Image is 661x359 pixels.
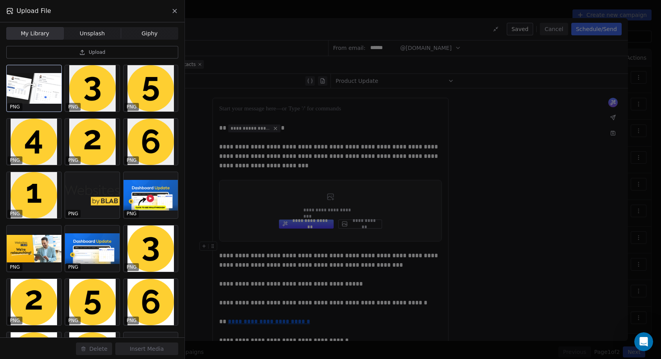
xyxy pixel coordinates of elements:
[13,56,123,86] div: You’ll get replies here and in your email: ✉️
[13,167,123,182] div: I regret the inconvenience this may have caused.
[6,236,151,246] div: [DATE]
[6,51,129,111] div: You’ll get replies here and in your email:✉️[PERSON_NAME][EMAIL_ADDRESS][DOMAIN_NAME]Our usual re...
[34,118,134,125] div: joined the conversation
[50,257,56,264] button: Start recording
[6,135,129,221] div: Hi [PERSON_NAME], Greetings from Swipe One and thank you for reaching out!I regret the inconvenie...
[10,104,20,110] p: PNG
[68,157,78,163] p: PNG
[7,241,151,254] textarea: Message…
[6,46,178,59] button: Upload
[17,6,51,16] span: Upload File
[68,317,78,324] p: PNG
[6,51,151,117] div: Fin says…
[13,186,123,216] div: Please be informed that I am checking this for you and get back shortly. Thank you for your valua...
[135,254,148,267] button: Send a message…
[89,49,105,55] span: Upload
[127,104,137,110] p: PNG
[19,99,36,105] b: 1 day
[6,117,151,135] div: Harinder says…
[76,343,112,355] button: Delete
[123,3,138,18] button: Home
[13,139,123,163] div: Hi [PERSON_NAME], Greetings from Swipe One and thank you for reaching out!
[80,29,105,38] span: Unsplash
[10,157,20,163] p: PNG
[142,29,158,38] span: Giphy
[68,264,78,270] p: PNG
[68,104,78,110] p: PNG
[24,118,31,126] img: Profile image for Harinder
[115,343,178,355] button: Insert Media
[37,257,44,264] button: Upload attachment
[127,157,137,163] p: PNG
[34,119,78,125] b: [PERSON_NAME]
[10,264,20,270] p: PNG
[13,71,120,86] b: [PERSON_NAME][EMAIL_ADDRESS][DOMAIN_NAME]
[127,211,137,217] p: PNG
[127,317,137,324] p: PNG
[22,4,35,17] img: Profile image for Harinder
[12,257,18,264] button: Emoji picker
[68,211,78,217] p: PNG
[127,264,137,270] p: PNG
[25,257,31,264] button: Gif picker
[13,90,123,106] div: Our usual reply time 🕒
[5,3,20,18] button: go back
[634,332,653,351] iframe: Intercom live chat
[10,211,20,217] p: PNG
[38,10,73,18] p: Active 3h ago
[35,25,145,40] div: Why did it still end up sending? It wasn't supposed to go out
[6,135,151,235] div: Harinder says…
[38,4,89,10] h1: [PERSON_NAME]
[138,3,152,17] div: Close
[10,317,20,324] p: PNG
[13,223,74,228] div: [PERSON_NAME] • [DATE]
